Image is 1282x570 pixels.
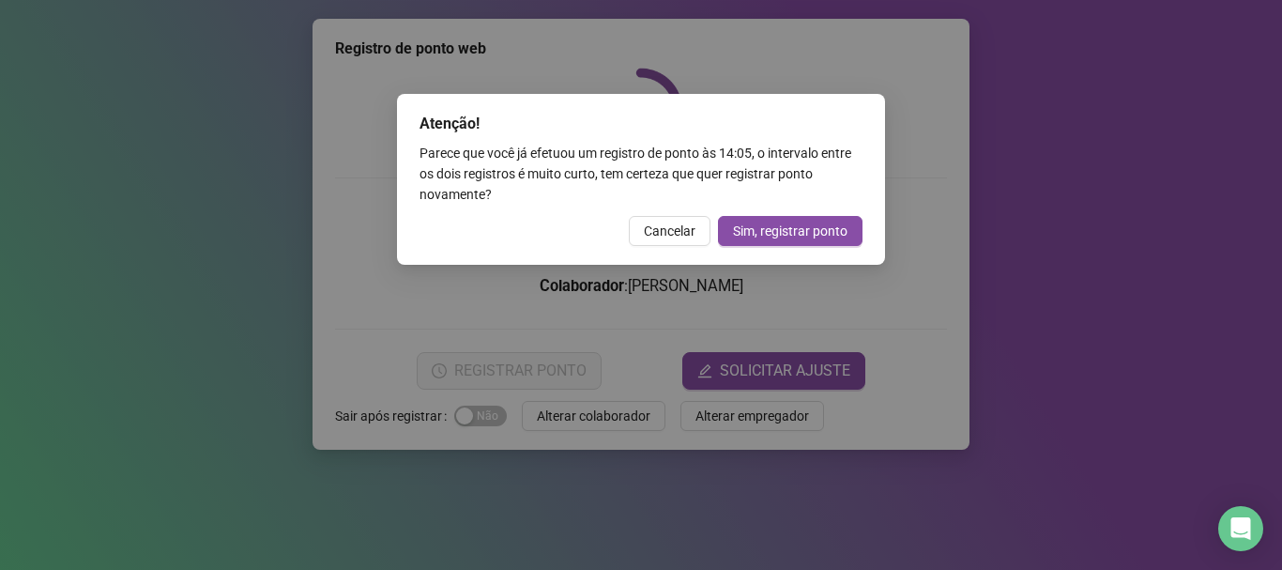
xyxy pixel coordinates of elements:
div: Parece que você já efetuou um registro de ponto às 14:05 , o intervalo entre os dois registros é ... [420,143,862,205]
button: Cancelar [629,216,710,246]
div: Atenção! [420,113,862,135]
span: Sim, registrar ponto [733,221,847,241]
button: Sim, registrar ponto [718,216,862,246]
div: Open Intercom Messenger [1218,506,1263,551]
span: Cancelar [644,221,695,241]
